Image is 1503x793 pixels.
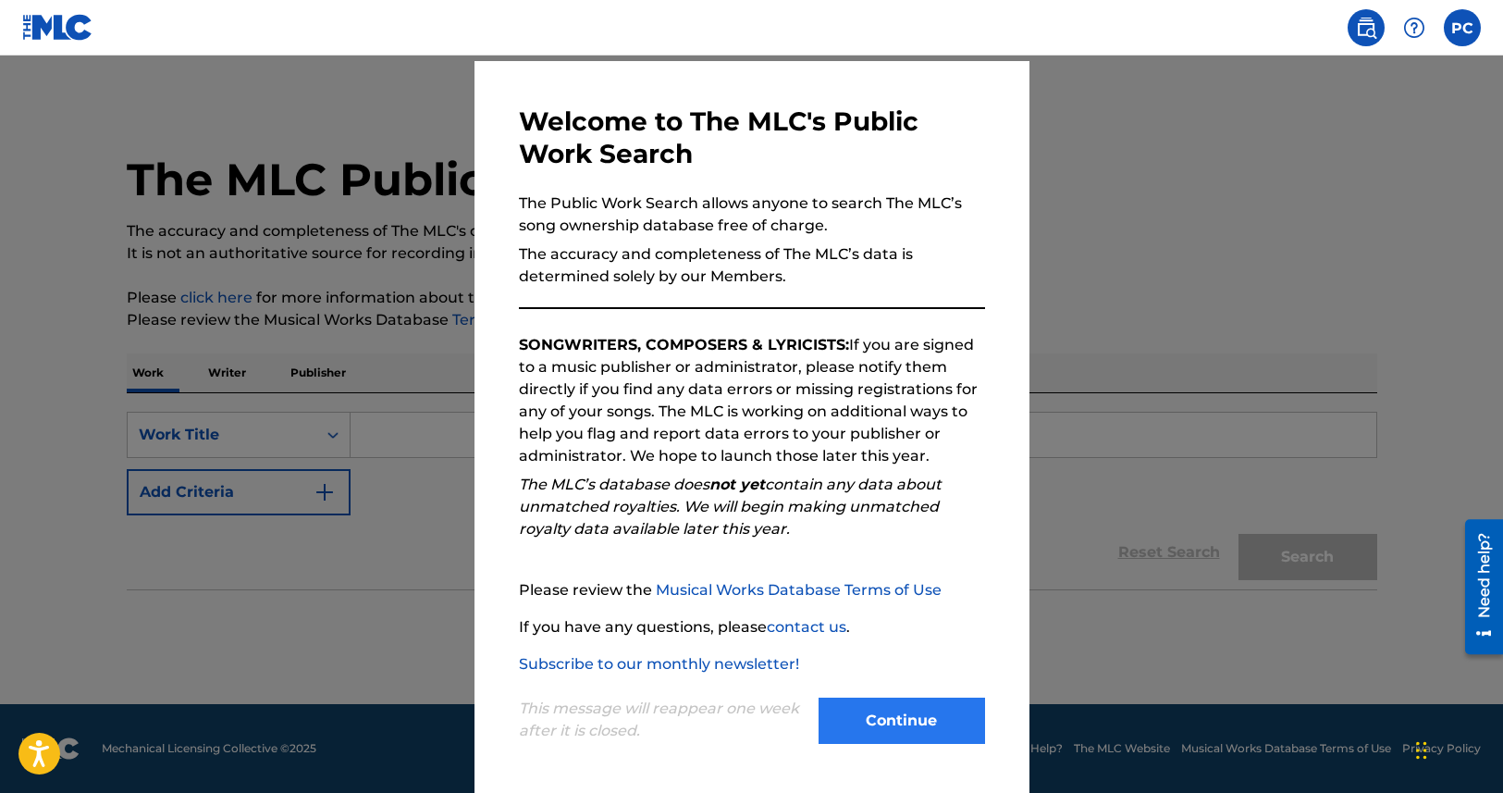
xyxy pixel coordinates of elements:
h3: Welcome to The MLC's Public Work Search [519,105,985,170]
p: The Public Work Search allows anyone to search The MLC’s song ownership database free of charge. [519,192,985,237]
div: User Menu [1444,9,1481,46]
strong: SONGWRITERS, COMPOSERS & LYRICISTS: [519,336,849,353]
div: Help [1396,9,1433,46]
iframe: Chat Widget [1411,704,1503,793]
a: Public Search [1348,9,1385,46]
p: The accuracy and completeness of The MLC’s data is determined solely by our Members. [519,243,985,288]
p: If you have any questions, please . [519,616,985,638]
a: contact us [767,618,846,636]
p: Please review the [519,579,985,601]
img: help [1403,17,1425,39]
iframe: Resource Center [1451,507,1503,665]
em: The MLC’s database does contain any data about unmatched royalties. We will begin making unmatche... [519,476,942,538]
p: If you are signed to a music publisher or administrator, please notify them directly if you find ... [519,334,985,467]
img: MLC Logo [22,14,93,41]
img: search [1355,17,1377,39]
strong: not yet [709,476,765,493]
a: Musical Works Database Terms of Use [656,581,942,599]
div: Drag [1416,723,1427,778]
button: Continue [819,698,985,744]
a: Subscribe to our monthly newsletter! [519,655,799,673]
p: This message will reappear one week after it is closed. [519,698,807,742]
